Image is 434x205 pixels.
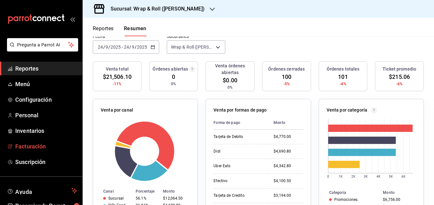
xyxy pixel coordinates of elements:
[383,66,416,72] h3: Ticket promedio
[93,188,133,195] th: Canal
[129,44,131,50] span: /
[70,17,75,22] button: open_drawer_menu
[108,44,110,50] span: /
[268,116,303,130] th: Monto
[103,72,132,81] span: $21,506.10
[383,197,413,202] div: $6,756.00
[274,178,303,184] div: $4,100.50
[274,134,303,140] div: $4,770.00
[93,34,159,38] label: Fecha
[274,163,303,169] div: $4,342.80
[93,25,114,36] button: Reportes
[163,196,187,201] div: $12,064.50
[101,107,133,113] p: Venta por canal
[396,81,403,87] span: -6%
[106,66,129,72] h3: Venta total
[214,107,267,113] p: Venta por formas de pago
[274,149,303,154] div: $4,690.80
[105,5,205,13] h3: Sucursal: Wrap & Roll ([PERSON_NAME])
[319,189,381,196] th: Categoría
[153,66,188,72] h3: Órdenes abiertas
[223,76,237,85] span: $0.00
[137,44,147,50] input: ----
[227,85,233,90] span: 0%
[282,72,291,81] span: 100
[268,66,305,72] h3: Órdenes cerradas
[132,44,135,50] input: --
[327,107,368,113] p: Venta por categoría
[110,44,121,50] input: ----
[274,193,303,198] div: $3,194.00
[17,42,68,48] span: Pregunta a Parrot AI
[327,175,329,178] text: 0
[208,63,252,76] h3: Venta órdenes abiertas
[402,175,406,178] text: 6K
[389,175,393,178] text: 5K
[160,188,198,195] th: Monto
[122,44,123,50] span: -
[135,44,137,50] span: /
[108,196,124,201] div: Sucursal
[340,81,346,87] span: -4%
[15,111,77,120] span: Personal
[113,81,122,87] span: -11%
[15,126,77,135] span: Inventarios
[124,25,146,36] button: Resumen
[136,196,158,201] div: 56.1%
[364,175,368,178] text: 3K
[15,80,77,88] span: Menú
[4,46,78,53] a: Pregunta a Parrot AI
[214,193,263,198] div: Tarjeta de Credito
[15,187,69,195] span: Ayuda
[124,44,129,50] input: --
[98,44,103,50] input: --
[15,95,77,104] span: Configuración
[376,175,381,178] text: 4K
[171,81,176,87] span: 0%
[15,158,77,166] span: Suscripción
[133,188,160,195] th: Porcentaje
[105,44,108,50] input: --
[283,81,290,87] span: -5%
[7,38,78,51] button: Pregunta a Parrot AI
[93,25,146,36] div: navigation tabs
[171,44,214,50] span: Wrap & Roll ([PERSON_NAME])
[214,178,263,184] div: Efectivo
[334,197,359,202] div: Promociones.
[15,142,77,151] span: Facturación
[351,175,356,178] text: 2K
[214,134,263,140] div: Tarjeta de Debito
[339,175,343,178] text: 1K
[103,44,105,50] span: /
[214,116,268,130] th: Forma de pago
[327,66,360,72] h3: Órdenes totales
[172,72,175,81] span: 0
[389,72,410,81] span: $215.06
[380,189,424,196] th: Monto
[214,149,263,154] div: Didi
[338,72,348,81] span: 101
[15,64,77,73] span: Reportes
[214,163,263,169] div: Uber Eats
